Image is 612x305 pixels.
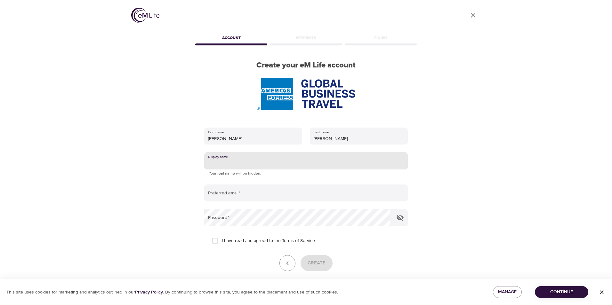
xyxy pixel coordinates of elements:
[498,288,517,296] span: Manage
[194,61,418,70] h2: Create your eM Life account
[135,289,163,295] a: Privacy Policy
[257,78,355,110] img: AmEx%20GBT%20logo.png
[131,8,159,23] img: logo
[222,238,315,244] span: I have read and agreed to the
[282,238,315,244] a: Terms of Service
[493,286,522,298] button: Manage
[540,288,583,296] span: Continue
[535,286,588,298] button: Continue
[209,170,403,177] p: Your real name will be hidden.
[465,8,481,23] a: close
